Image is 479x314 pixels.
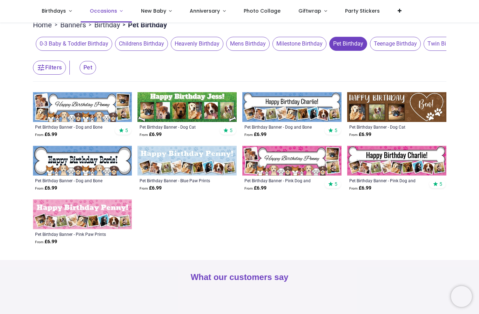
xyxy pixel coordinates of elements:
h2: What our customers say [33,271,446,283]
strong: £ 6.99 [140,131,162,138]
span: > [86,21,94,28]
a: Pet Birthday Banner - Pink Dog and Bone [349,178,425,183]
button: Heavenly Birthday [168,37,223,51]
button: 0-3 Baby & Toddler Birthday [33,37,112,51]
strong: £ 6.99 [244,185,267,192]
span: From [244,133,253,137]
strong: £ 6.99 [140,185,162,192]
a: Pet Birthday Banner - Pink Dog and Bone [244,178,321,183]
span: From [35,240,43,244]
span: From [35,186,43,190]
span: > [52,21,60,28]
a: Pet Birthday Banner - Blue Paw Prints [140,178,216,183]
strong: £ 6.99 [35,185,57,192]
a: Pet Birthday Banner - Dog and Bone [35,124,111,130]
span: Heavenly Birthday [171,37,223,51]
button: Mens Birthday [223,37,270,51]
span: Pet [80,61,96,74]
a: Pet Birthday Banner - Dog Cat Pawprints [349,124,425,130]
img: Personalised Pet Birthday Banner - Dog and Bone - Custom Name & 9 Photo Upload [242,92,342,122]
span: Mens Birthday [226,37,270,51]
span: From [35,133,43,137]
span: Occasions [90,7,117,14]
span: From [140,186,148,190]
span: Pet Birthday [329,37,367,51]
span: Childrens Birthday [115,37,168,51]
span: 0-3 Baby & Toddler Birthday [36,37,112,51]
a: Home [33,20,52,30]
button: Filters [33,61,66,75]
img: Personalised Pet Birthday Banner - Dog and Bone - Custom Name [33,146,132,176]
a: Pet Birthday Banner - Pink Paw Prints [35,231,111,237]
a: Pet Birthday Banner - Dog and Bone [35,178,111,183]
span: Giftwrap [298,7,321,14]
button: Pet Birthday [326,37,367,51]
strong: £ 6.99 [35,131,57,138]
img: Personalised Pet Birthday Banner - Pink Dog and Bone - Add Text & 9 Photo Upload [347,146,446,176]
button: Milestone Birthday [270,37,326,51]
span: From [349,133,358,137]
span: 5 [439,181,442,187]
strong: £ 6.99 [244,131,267,138]
span: Teenage Birthday [370,37,421,51]
span: 5 [125,127,128,134]
img: Personalised Pet Birthday Banner - Blue Paw Prints - 9 Photo Upload [137,146,237,176]
a: Pet Birthday Banner - Dog and Bone [244,124,321,130]
img: Personalised Pet Birthday Banner - Dog and Bone - Custom Name & 4 Photo Upload [33,92,132,122]
span: 5 [335,127,337,134]
img: Personalised Pet Birthday Banner - Dog Cat - Pet Name & 6 Photo Upload [137,92,237,122]
span: Birthdays [42,7,66,14]
span: Photo Collage [244,7,281,14]
li: Pet Birthday [120,20,167,30]
strong: £ 6.99 [35,238,57,245]
a: Banners [60,20,86,30]
span: New Baby [141,7,166,14]
strong: £ 6.99 [349,185,371,192]
span: Milestone Birthday [272,37,326,51]
a: Pet Birthday Banner - Dog Cat [140,124,216,130]
button: Twin Birthday [421,37,466,51]
span: From [349,186,358,190]
span: From [244,186,253,190]
span: 5 [335,181,337,187]
img: Personalised Pet Birthday Banner - Pink Dog and Bone - Add Text & 4 Photo Upload [242,146,342,176]
a: Birthday [94,20,120,30]
span: > [120,21,128,28]
span: Anniversary [190,7,220,14]
button: Teenage Birthday [367,37,421,51]
span: Party Stickers [345,7,380,14]
span: From [140,133,148,137]
img: Personalised Pet Birthday Banner - Pink Paw Prints - Add Text & 9 Photo Upload [33,199,132,229]
strong: £ 6.99 [349,131,371,138]
span: Twin Birthday [424,37,466,51]
iframe: Brevo live chat [451,286,472,307]
button: Childrens Birthday [112,37,168,51]
span: 5 [230,127,232,134]
img: Personalised Pet Birthday Banner - Dog Cat Pawprints - Pet Name & 3 Photo Upload [347,92,446,122]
